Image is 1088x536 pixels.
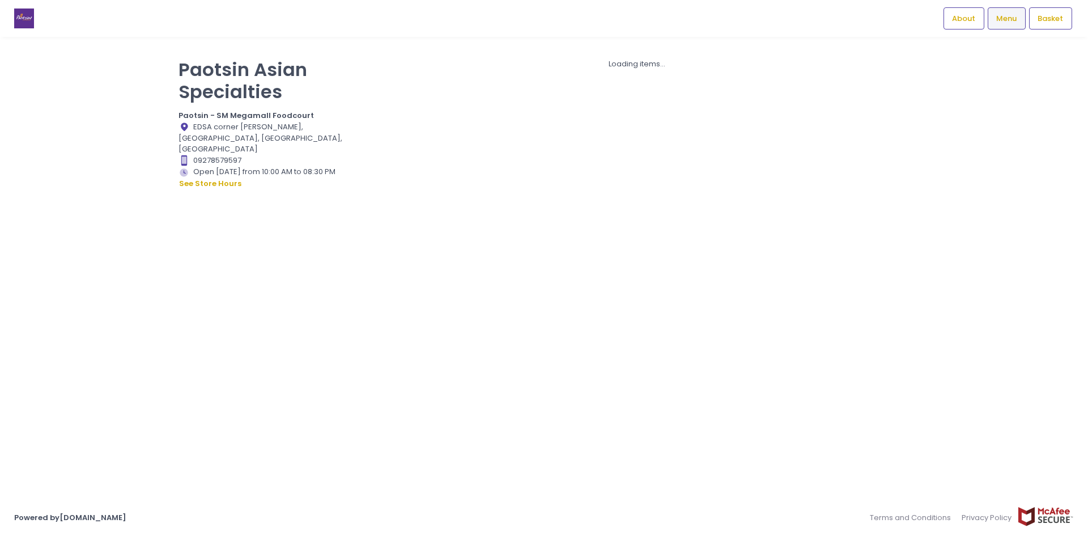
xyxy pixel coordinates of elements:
[996,13,1017,24] span: Menu
[178,166,351,190] div: Open [DATE] from 10:00 AM to 08:30 PM
[1038,13,1063,24] span: Basket
[365,58,909,70] div: Loading items...
[178,110,314,121] b: Paotsin - SM Megamall Foodcourt
[957,507,1018,529] a: Privacy Policy
[178,155,351,166] div: 09278579597
[943,7,984,29] a: About
[14,512,126,523] a: Powered by[DOMAIN_NAME]
[1017,507,1074,526] img: mcafee-secure
[178,178,242,190] button: see store hours
[178,121,351,155] div: EDSA corner [PERSON_NAME], [GEOGRAPHIC_DATA], [GEOGRAPHIC_DATA], [GEOGRAPHIC_DATA]
[178,58,351,103] p: Paotsin Asian Specialties
[952,13,975,24] span: About
[870,507,957,529] a: Terms and Conditions
[988,7,1026,29] a: Menu
[14,9,34,28] img: logo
